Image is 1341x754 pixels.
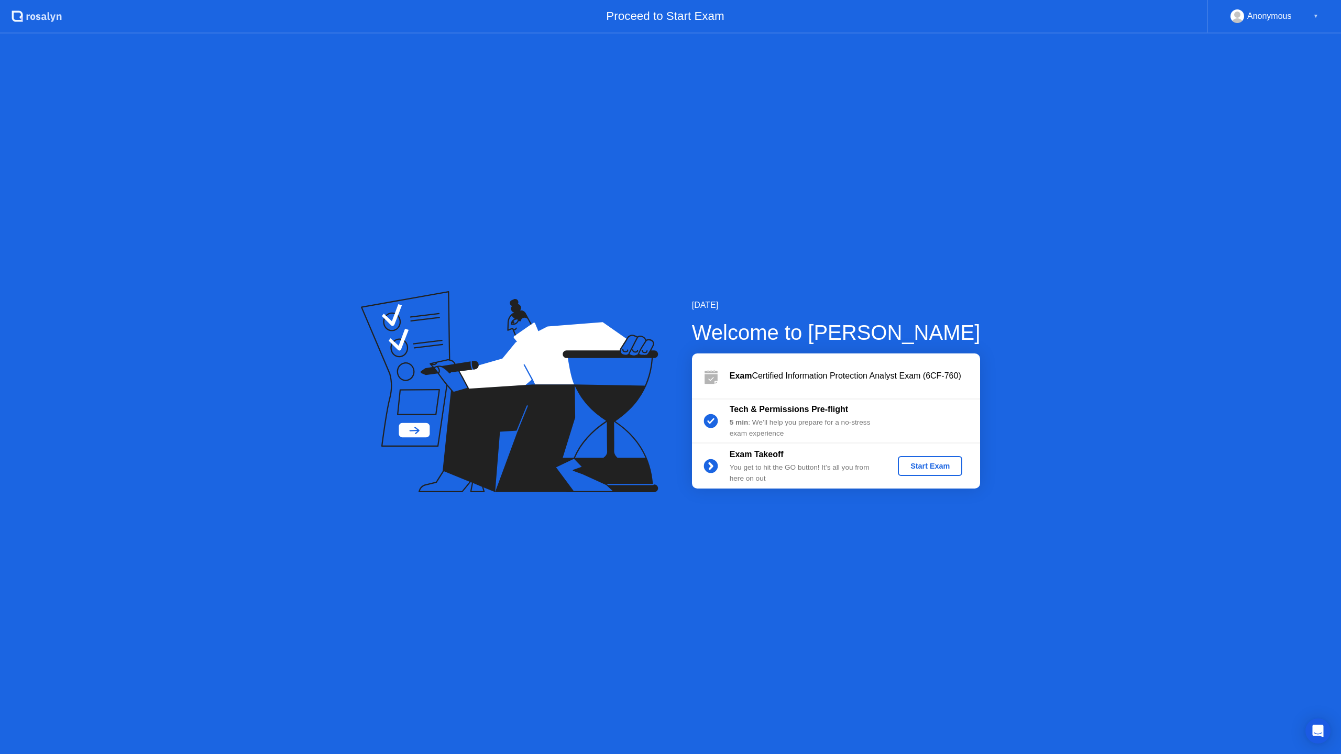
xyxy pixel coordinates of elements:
div: Welcome to [PERSON_NAME] [692,317,981,348]
div: Open Intercom Messenger [1305,718,1331,744]
div: [DATE] [692,299,981,312]
button: Start Exam [898,456,962,476]
div: Certified Information Protection Analyst Exam (6CF-760) [730,370,980,382]
b: Exam Takeoff [730,450,784,459]
div: ▼ [1313,9,1318,23]
b: Exam [730,371,752,380]
div: You get to hit the GO button! It’s all you from here on out [730,462,881,484]
div: Start Exam [902,462,958,470]
b: 5 min [730,418,749,426]
div: : We’ll help you prepare for a no-stress exam experience [730,417,881,439]
b: Tech & Permissions Pre-flight [730,405,848,414]
div: Anonymous [1247,9,1292,23]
